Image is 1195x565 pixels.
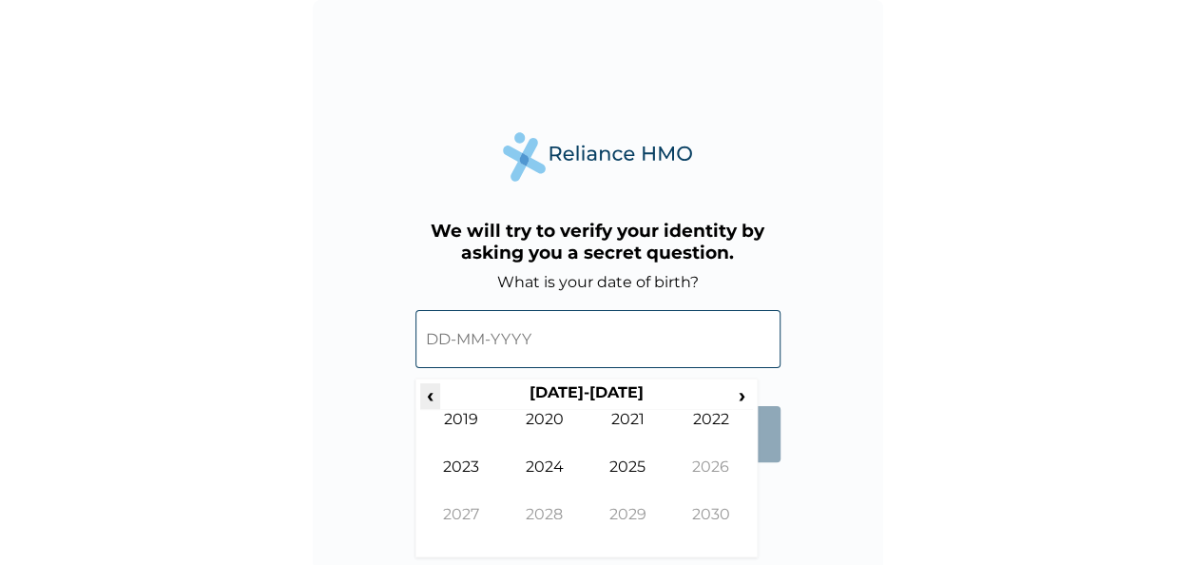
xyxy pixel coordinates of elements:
td: 2022 [669,410,753,458]
td: 2026 [669,458,753,505]
h3: We will try to verify your identity by asking you a secret question. [415,220,781,263]
td: 2028 [503,505,587,553]
td: 2023 [420,458,504,505]
td: 2019 [420,410,504,458]
td: 2021 [587,410,670,458]
input: DD-MM-YYYY [415,310,781,368]
td: 2030 [669,505,753,553]
td: 2027 [420,505,504,553]
td: 2029 [587,505,670,553]
img: Reliance Health's Logo [503,132,693,181]
label: What is your date of birth? [497,273,699,291]
td: 2025 [587,458,670,505]
span: ‹ [420,383,440,407]
td: 2024 [503,458,587,505]
span: › [732,383,753,407]
th: [DATE]-[DATE] [440,383,732,410]
td: 2020 [503,410,587,458]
